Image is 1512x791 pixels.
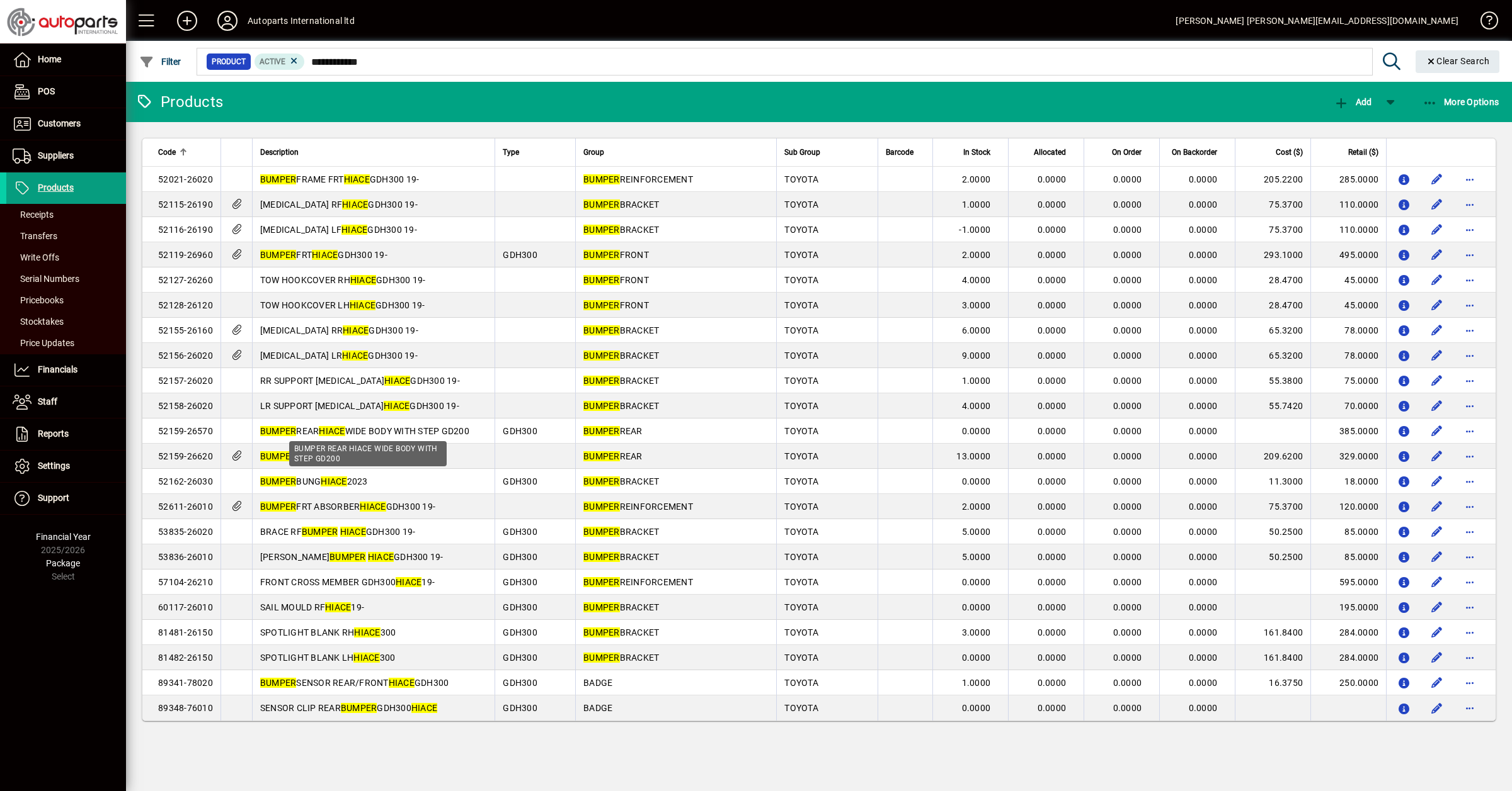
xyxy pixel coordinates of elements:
[312,250,338,260] em: HIACE
[341,225,367,235] em: HIACE
[583,451,643,461] span: REAR
[784,502,818,512] span: TOYOTA
[583,145,769,159] div: Group
[1113,502,1142,512] span: 0.0000
[38,396,57,407] span: Staff
[1113,376,1142,386] span: 0.0000
[784,401,818,411] span: TOYOTA
[13,210,54,220] span: Receipts
[1427,345,1447,366] button: Edit
[6,289,126,311] a: Pricebooks
[583,527,659,537] span: BRACKET
[1189,250,1218,260] span: 0.0000
[6,268,126,289] a: Serial Numbers
[6,108,126,140] a: Customers
[158,174,213,184] span: 52021-26020
[6,451,126,482] a: Settings
[1460,572,1480,592] button: More options
[583,476,620,486] em: BUMPER
[260,351,418,361] span: [MEDICAL_DATA] LR GDH300 19-
[260,174,420,184] span: FRAME FRT GDH300 19-
[350,300,375,310] em: HIACE
[583,300,620,310] em: BUMPER
[1038,174,1067,184] span: 0.0000
[1038,325,1067,335] span: 0.0000
[1235,494,1310,519] td: 75.3700
[302,527,338,537] em: BUMPER
[158,275,213,285] span: 52127-26260
[6,76,126,108] a: POS
[1460,648,1480,668] button: More options
[784,275,818,285] span: TOYOTA
[1460,396,1480,416] button: More options
[260,476,368,486] span: BUNG 2023
[583,325,659,335] span: BRACKET
[583,351,659,361] span: BRACKET
[260,275,426,285] span: TOW HOOKCOVER RH GDH300 19-
[158,451,213,461] span: 52159-26620
[1427,496,1447,517] button: Edit
[1471,3,1496,43] a: Knowledge Base
[1113,300,1142,310] span: 0.0000
[158,376,213,386] span: 52157-26020
[1427,245,1447,265] button: Edit
[583,174,620,184] em: BUMPER
[1310,343,1386,368] td: 78.0000
[1460,446,1480,466] button: More options
[1423,97,1499,107] span: More Options
[1189,426,1218,436] span: 0.0000
[503,476,537,486] span: GDH300
[583,225,620,235] em: BUMPER
[503,426,537,436] span: GDH300
[158,527,213,537] span: 53835-26020
[260,476,297,486] em: BUMPER
[962,174,991,184] span: 2.0000
[1310,494,1386,519] td: 120.0000
[342,199,368,210] em: HIACE
[784,451,818,461] span: TOYOTA
[1189,325,1218,335] span: 0.0000
[1427,622,1447,642] button: Edit
[260,250,297,260] em: BUMPER
[384,376,410,386] em: HIACE
[38,461,70,471] span: Settings
[963,145,990,159] span: In Stock
[1310,217,1386,242] td: 110.0000
[583,476,659,486] span: BRACKET
[158,401,213,411] span: 52158-26020
[6,332,126,354] a: Price Updates
[1038,451,1067,461] span: 0.0000
[158,476,213,486] span: 52162-26030
[13,252,59,262] span: Write Offs
[1034,145,1066,159] span: Allocated
[1460,522,1480,542] button: More options
[1235,444,1310,469] td: 209.6200
[6,225,126,247] a: Transfers
[962,476,991,486] span: 0.0000
[784,145,820,159] span: Sub Group
[1113,351,1142,361] span: 0.0000
[1016,145,1077,159] div: Allocated
[1427,396,1447,416] button: Edit
[503,250,537,260] span: GDH300
[1427,522,1447,542] button: Edit
[6,418,126,450] a: Reports
[321,476,346,486] em: HIACE
[1419,91,1503,113] button: More Options
[962,502,991,512] span: 2.0000
[260,426,297,436] em: BUMPER
[1310,393,1386,418] td: 70.0000
[583,250,620,260] em: BUMPER
[38,54,61,64] span: Home
[1427,446,1447,466] button: Edit
[583,502,693,512] span: REINFORCEMENT
[255,53,305,70] mat-chip: Activation Status: Active
[6,247,126,268] a: Write Offs
[1235,519,1310,544] td: 50.2500
[1427,572,1447,592] button: Edit
[583,376,620,386] em: BUMPER
[962,351,991,361] span: 9.0000
[583,451,620,461] em: BUMPER
[1460,320,1480,340] button: More options
[1189,401,1218,411] span: 0.0000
